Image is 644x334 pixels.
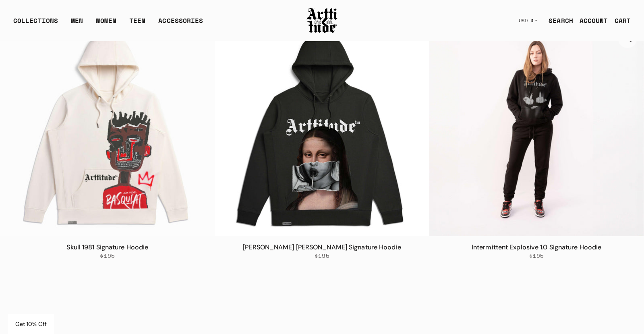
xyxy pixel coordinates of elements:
a: TEEN [129,16,145,32]
a: WOMEN [96,16,116,32]
span: USD $ [519,17,534,24]
a: Intermittent Explosive 1.0 Signature Hoodie [472,243,601,251]
a: SEARCH [542,12,573,29]
img: Skull 1981 Signature Hoodie [0,22,215,236]
a: Open cart [608,12,631,29]
a: Intermittent Explosive 1.0 Signature HoodieIntermittent Explosive 1.0 Signature Hoodie [429,22,644,236]
a: [PERSON_NAME] [PERSON_NAME] Signature Hoodie [243,243,401,251]
span: $195 [315,252,329,259]
img: Mona Lisa Signature Hoodie [215,22,429,236]
div: ACCESSORIES [158,16,203,32]
a: ACCOUNT [573,12,608,29]
div: Get 10% Off [8,314,54,334]
a: Skull 1981 Signature Hoodie [66,243,148,251]
span: Get 10% Off [15,320,47,328]
span: $195 [100,252,115,259]
a: Mona Lisa Signature HoodieMona Lisa Signature Hoodie [215,22,429,236]
span: $195 [529,252,544,259]
ul: Main navigation [7,16,209,32]
button: USD $ [514,12,543,29]
div: CART [615,16,631,25]
div: COLLECTIONS [13,16,58,32]
img: Arttitude [306,7,338,34]
a: MEN [71,16,83,32]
